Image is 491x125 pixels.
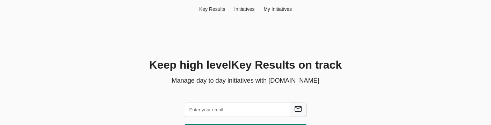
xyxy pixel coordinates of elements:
[86,57,405,73] h1: Keep high level Key Result s on track
[259,6,296,13] div: My Initiatives
[230,6,259,13] div: Initiatives
[185,103,290,117] input: Enter your email
[86,76,405,85] p: Manage day to day initiatives with [DOMAIN_NAME]
[195,6,230,13] div: Key Result s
